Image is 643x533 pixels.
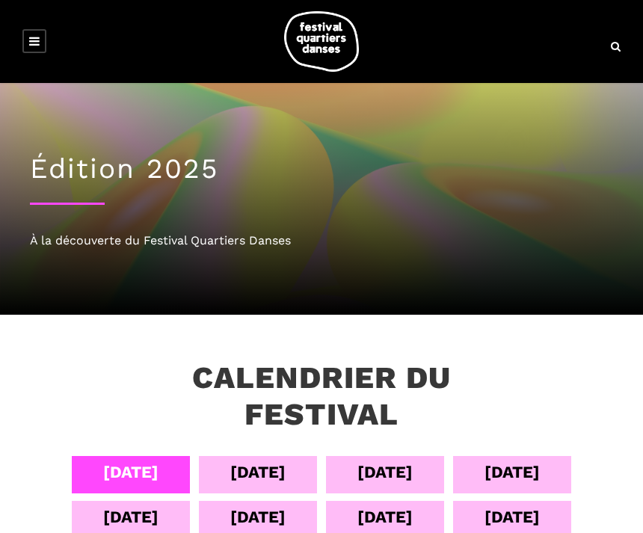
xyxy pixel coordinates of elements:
[230,459,286,485] div: [DATE]
[30,231,613,250] div: À la découverte du Festival Quartiers Danses
[230,504,286,530] div: [DATE]
[153,360,490,433] h3: Calendrier du festival
[103,459,159,485] div: [DATE]
[103,504,159,530] div: [DATE]
[357,459,413,485] div: [DATE]
[30,152,613,185] h1: Édition 2025
[284,11,359,72] img: logo-fqd-med
[484,459,540,485] div: [DATE]
[484,504,540,530] div: [DATE]
[357,504,413,530] div: [DATE]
